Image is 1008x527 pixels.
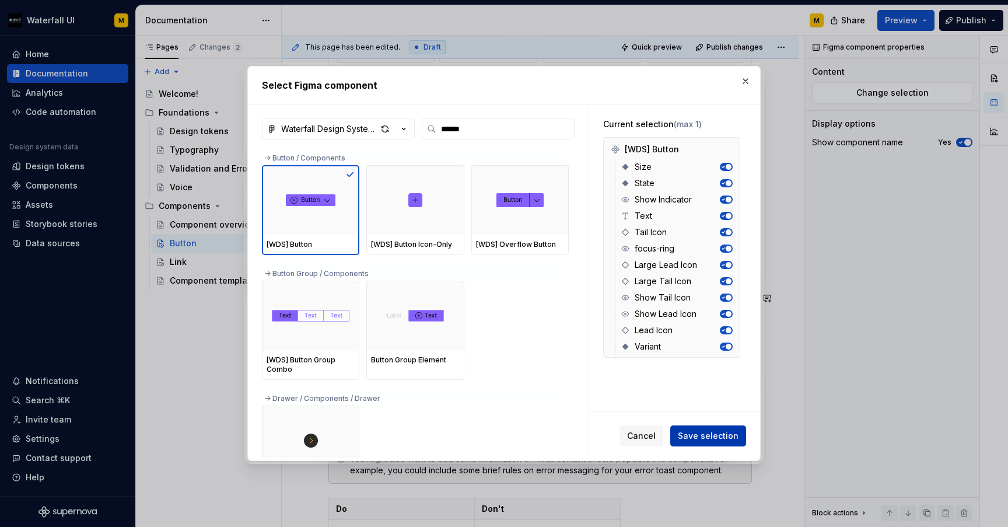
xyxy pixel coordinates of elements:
span: Show Tail Icon [635,292,691,303]
span: Large Lead Icon [635,259,697,271]
button: Waterfall Design System Library [262,118,415,139]
div: Button Group Element [371,355,459,365]
span: State [635,177,654,189]
div: Current selection [603,118,740,130]
span: Large Tail Icon [635,275,691,287]
div: -> Button / Components [262,146,569,165]
span: [WDS] Button [625,144,679,155]
span: Show Indicator [635,194,692,205]
span: Cancel [627,430,656,442]
div: -> Drawer / Components / Drawer [262,387,569,406]
span: Lead Icon [635,324,673,336]
button: Cancel [619,425,663,446]
span: (max 1) [674,119,702,129]
span: Text [635,210,652,222]
span: Save selection [678,430,738,442]
div: [WDS] Button [267,240,355,249]
button: Save selection [670,425,746,446]
div: -> Button Group / Components [262,262,569,281]
div: [WDS] Button [606,140,737,159]
div: Waterfall Design System Library [281,123,377,135]
div: [WDS] Overflow Button [476,240,564,249]
div: [WDS] Button Icon-Only [371,240,459,249]
h2: Select Figma component [262,78,746,92]
span: Variant [635,341,661,353]
span: Show Lead Icon [635,308,696,320]
span: Tail Icon [635,226,667,238]
div: [WDS] Button Group Combo [267,355,355,374]
span: Size [635,161,652,173]
span: focus-ring [635,243,674,254]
